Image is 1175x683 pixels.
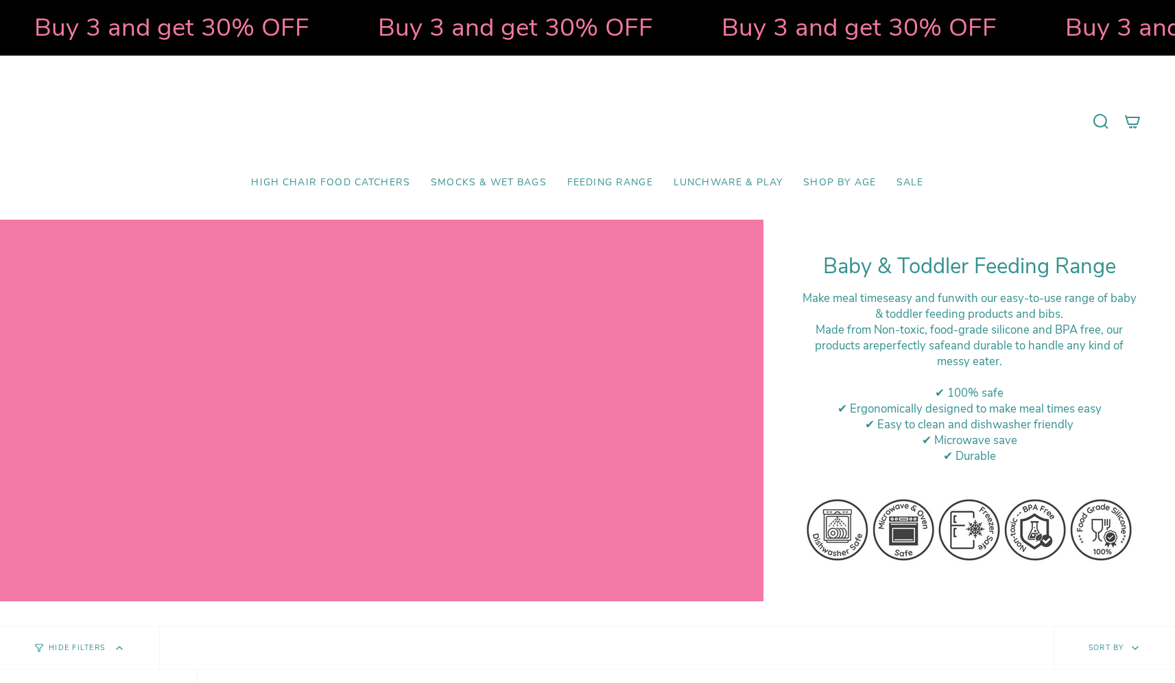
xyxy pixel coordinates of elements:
[1089,643,1124,653] span: Sort by
[375,10,650,45] strong: Buy 3 and get 30% OFF
[557,167,663,199] a: Feeding Range
[815,322,1124,369] span: ade from Non-toxic, food-grade silicone and BPA free, our products are and durable to handle any ...
[420,167,557,199] a: Smocks & Wet Bags
[431,177,547,189] span: Smocks & Wet Bags
[798,385,1141,401] div: ✔ 100% safe
[886,167,934,199] a: SALE
[798,322,1141,369] div: M
[1054,627,1175,669] button: Sort by
[798,448,1141,464] div: ✔ Durable
[798,254,1141,279] h1: Baby & Toddler Feeding Range
[567,177,653,189] span: Feeding Range
[879,338,951,354] strong: perfectly safe
[798,401,1141,417] div: ✔ Ergonomically designed to make meal times easy
[31,10,306,45] strong: Buy 3 and get 30% OFF
[251,177,410,189] span: High Chair Food Catchers
[888,290,955,306] strong: easy and fun
[663,167,793,199] a: Lunchware & Play
[469,76,706,167] a: Mumma’s Little Helpers
[49,645,105,652] span: Hide Filters
[897,177,924,189] span: SALE
[798,290,1141,322] div: Make meal times with our easy-to-use range of baby & toddler feeding products and bibs.
[674,177,783,189] span: Lunchware & Play
[241,167,420,199] a: High Chair Food Catchers
[798,417,1141,432] div: ✔ Easy to clean and dishwasher friendly
[718,10,993,45] strong: Buy 3 and get 30% OFF
[922,432,1017,448] span: ✔ Microwave save
[793,167,886,199] a: Shop by Age
[803,177,876,189] span: Shop by Age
